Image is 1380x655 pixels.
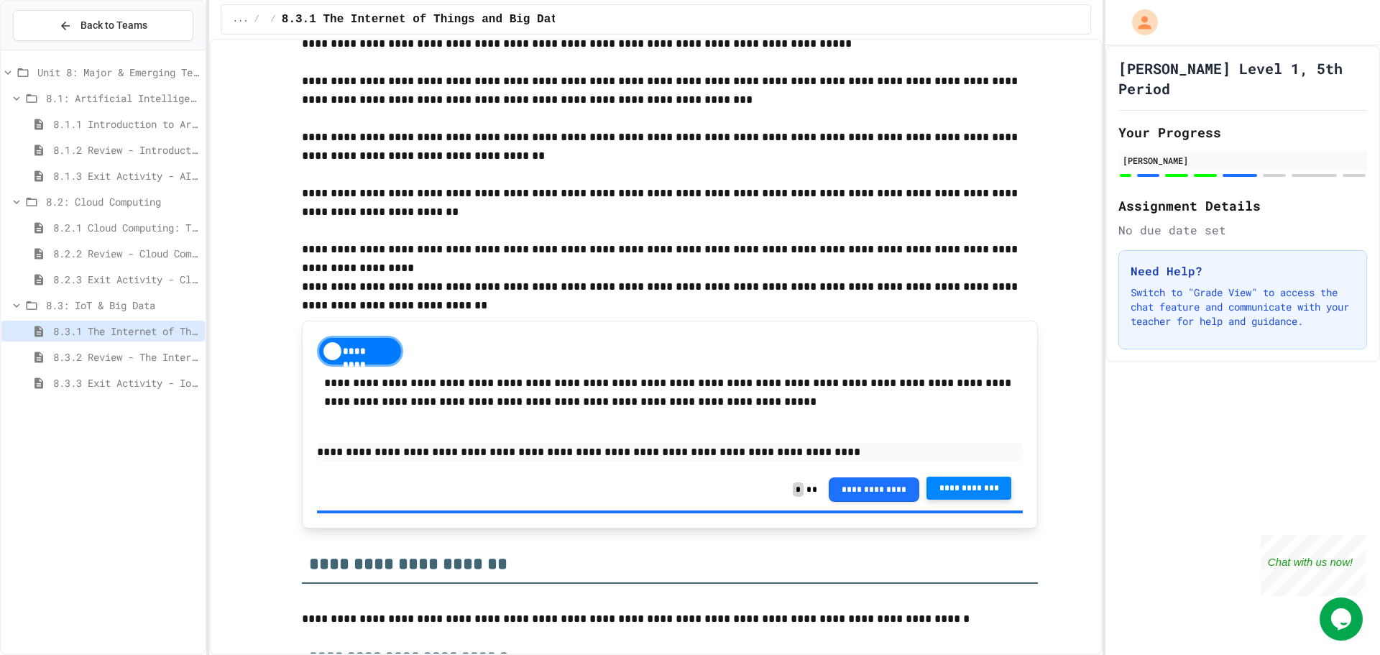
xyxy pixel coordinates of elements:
[1123,154,1363,167] div: [PERSON_NAME]
[80,18,147,33] span: Back to Teams
[271,14,276,25] span: /
[53,375,199,390] span: 8.3.3 Exit Activity - IoT Data Detective Challenge
[46,91,199,106] span: 8.1: Artificial Intelligence Basics
[1118,122,1367,142] h2: Your Progress
[53,168,199,183] span: 8.1.3 Exit Activity - AI Detective
[37,65,199,80] span: Unit 8: Major & Emerging Technologies
[53,142,199,157] span: 8.1.2 Review - Introduction to Artificial Intelligence
[53,349,199,365] span: 8.3.2 Review - The Internet of Things and Big Data
[1320,597,1366,641] iframe: chat widget
[1118,196,1367,216] h2: Assignment Details
[282,11,765,28] span: 8.3.1 The Internet of Things and Big Data: Our Connected Digital World
[1261,535,1366,596] iframe: chat widget
[46,298,199,313] span: 8.3: IoT & Big Data
[53,272,199,287] span: 8.2.3 Exit Activity - Cloud Service Detective
[1131,262,1355,280] h3: Need Help?
[1118,221,1367,239] div: No due date set
[46,194,199,209] span: 8.2: Cloud Computing
[53,220,199,235] span: 8.2.1 Cloud Computing: Transforming the Digital World
[233,14,249,25] span: ...
[53,324,199,339] span: 8.3.1 The Internet of Things and Big Data: Our Connected Digital World
[1131,285,1355,329] p: Switch to "Grade View" to access the chat feature and communicate with your teacher for help and ...
[254,14,259,25] span: /
[1118,58,1367,99] h1: [PERSON_NAME] Level 1, 5th Period
[53,246,199,261] span: 8.2.2 Review - Cloud Computing
[53,116,199,132] span: 8.1.1 Introduction to Artificial Intelligence
[1117,6,1161,39] div: My Account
